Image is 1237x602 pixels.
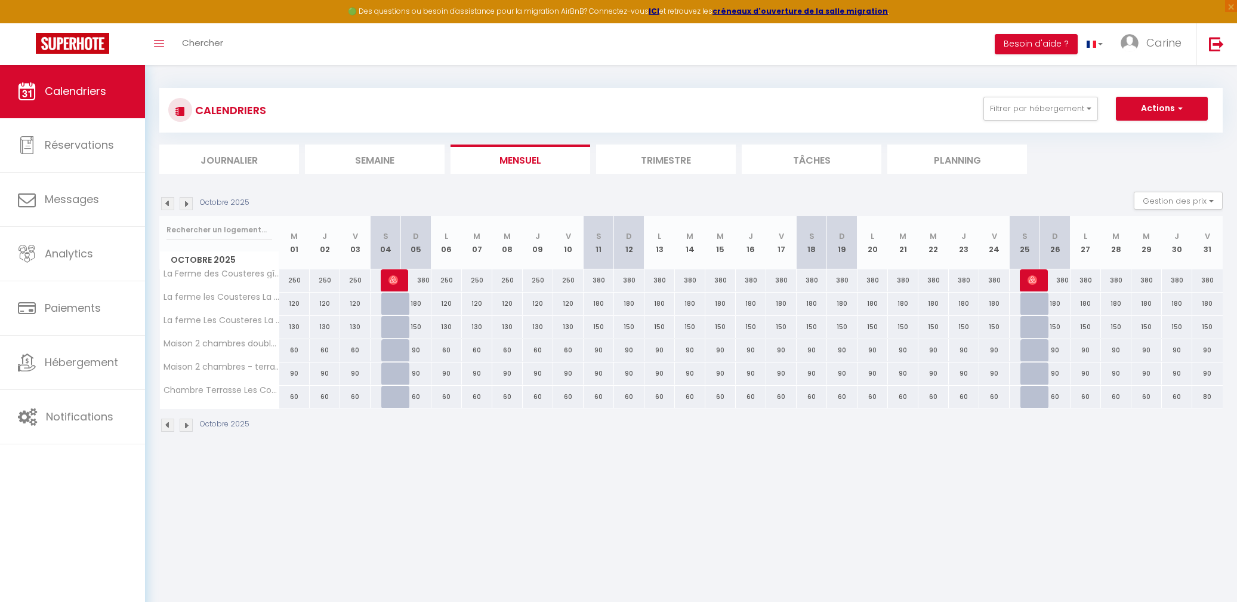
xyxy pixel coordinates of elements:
[340,316,371,338] div: 130
[949,386,979,408] div: 60
[979,216,1010,269] th: 24
[523,339,553,361] div: 60
[523,293,553,315] div: 120
[1101,363,1131,385] div: 90
[1040,269,1071,291] div: 380
[492,216,523,269] th: 08
[1121,34,1139,52] img: ...
[462,293,492,315] div: 120
[279,363,310,385] div: 90
[45,137,114,152] span: Réservations
[431,316,462,338] div: 130
[162,269,281,278] span: La Ferme des Cousteres gîte à [GEOGRAPHIC_DATA]
[1101,339,1131,361] div: 90
[462,339,492,361] div: 60
[1192,269,1223,291] div: 380
[1162,363,1192,385] div: 90
[797,216,827,269] th: 18
[658,231,661,242] abbr: L
[675,339,705,361] div: 90
[614,316,644,338] div: 150
[1192,316,1223,338] div: 150
[1174,231,1179,242] abbr: J
[401,363,431,385] div: 90
[675,293,705,315] div: 180
[626,231,632,242] abbr: D
[736,269,766,291] div: 380
[797,339,827,361] div: 90
[200,197,249,208] p: Octobre 2025
[644,339,675,361] div: 90
[766,216,797,269] th: 17
[1209,36,1224,51] img: logout
[492,386,523,408] div: 60
[523,363,553,385] div: 90
[979,293,1010,315] div: 180
[523,316,553,338] div: 130
[736,216,766,269] th: 16
[797,269,827,291] div: 380
[675,216,705,269] th: 14
[644,316,675,338] div: 150
[523,386,553,408] div: 60
[857,216,888,269] th: 20
[857,269,888,291] div: 380
[644,269,675,291] div: 380
[1071,269,1101,291] div: 380
[1101,269,1131,291] div: 380
[827,216,857,269] th: 19
[523,216,553,269] th: 09
[462,269,492,291] div: 250
[918,269,949,291] div: 380
[809,231,815,242] abbr: S
[888,386,918,408] div: 60
[566,231,571,242] abbr: V
[401,386,431,408] div: 60
[1192,386,1223,408] div: 80
[162,293,281,302] span: La ferme les Cousteres La familiale
[553,269,584,291] div: 250
[159,145,299,174] li: Journalier
[1131,269,1162,291] div: 380
[1052,231,1058,242] abbr: D
[1162,316,1192,338] div: 150
[553,339,584,361] div: 60
[827,269,857,291] div: 380
[857,363,888,385] div: 90
[949,363,979,385] div: 90
[918,339,949,361] div: 90
[1162,293,1192,315] div: 180
[340,363,371,385] div: 90
[462,316,492,338] div: 130
[162,386,281,395] span: Chambre Terrasse Les Cousteres
[596,231,601,242] abbr: S
[310,216,340,269] th: 02
[766,316,797,338] div: 150
[340,293,371,315] div: 120
[736,316,766,338] div: 150
[584,363,614,385] div: 90
[827,339,857,361] div: 90
[473,231,480,242] abbr: M
[1040,339,1071,361] div: 90
[949,293,979,315] div: 180
[1131,386,1162,408] div: 60
[340,339,371,361] div: 60
[45,192,99,207] span: Messages
[949,339,979,361] div: 90
[162,339,281,348] span: Maison 2 chambres doubles - cuisine - Salon cheminée
[1112,23,1196,65] a: ... Carine
[644,293,675,315] div: 180
[310,363,340,385] div: 90
[1101,293,1131,315] div: 180
[797,386,827,408] div: 60
[857,316,888,338] div: 150
[1040,386,1071,408] div: 60
[1040,216,1071,269] th: 26
[451,145,590,174] li: Mensuel
[649,6,659,16] a: ICI
[857,339,888,361] div: 90
[504,231,511,242] abbr: M
[431,216,462,269] th: 06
